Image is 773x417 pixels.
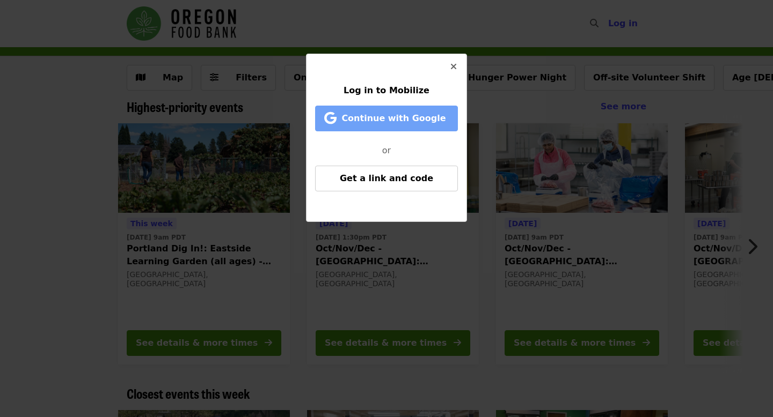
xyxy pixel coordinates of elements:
[324,110,337,126] i: google icon
[340,173,433,183] span: Get a link and code
[382,145,391,155] span: or
[344,85,429,95] span: Log in to Mobilize
[341,113,446,123] span: Continue with Google
[441,54,466,80] button: Close
[315,166,458,191] button: Get a link and code
[315,106,458,131] button: Continue with Google
[450,62,457,72] i: times icon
